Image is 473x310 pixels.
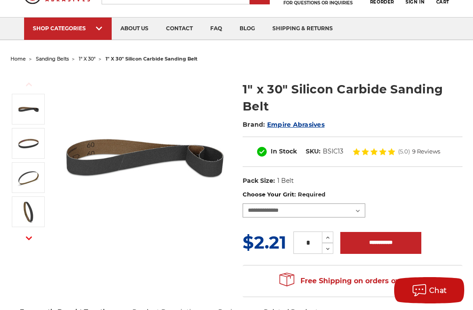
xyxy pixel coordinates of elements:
img: 1" x 30" Silicon Carbide File Belt [59,71,230,243]
button: Previous [18,75,39,94]
button: Chat [394,277,464,303]
span: Free Shipping on orders over $149 [279,272,426,290]
a: home [11,56,26,62]
span: Brand: [243,121,265,128]
span: 1" x 30" silicon carbide sanding belt [106,56,198,62]
div: SHOP CATEGORIES [33,25,103,32]
a: Empire Abrasives [267,121,325,128]
img: 1" x 30" Silicon Carbide File Belt [18,98,39,120]
h1: 1" x 30" Silicon Carbide Sanding Belt [243,81,462,115]
a: faq [201,18,231,40]
button: Next [18,229,39,248]
img: 1" x 30" Sanding Belt SC [18,167,39,189]
dd: BSIC13 [323,147,343,156]
img: 1" x 30" - Silicon Carbide Sanding Belt [18,201,39,223]
a: blog [231,18,264,40]
dt: SKU: [306,147,321,156]
span: In Stock [271,147,297,155]
a: about us [112,18,157,40]
span: Chat [429,286,447,295]
img: 1" x 30" Silicon Carbide Sanding Belt [18,132,39,154]
label: Choose Your Grit: [243,190,462,199]
a: sanding belts [36,56,69,62]
span: 9 Reviews [412,149,440,154]
a: 1" x 30" [79,56,95,62]
a: shipping & returns [264,18,342,40]
small: Required [298,191,325,198]
span: (5.0) [398,149,410,154]
a: contact [157,18,201,40]
span: $2.21 [243,232,286,253]
dd: 1 Belt [277,176,294,185]
dt: Pack Size: [243,176,275,185]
